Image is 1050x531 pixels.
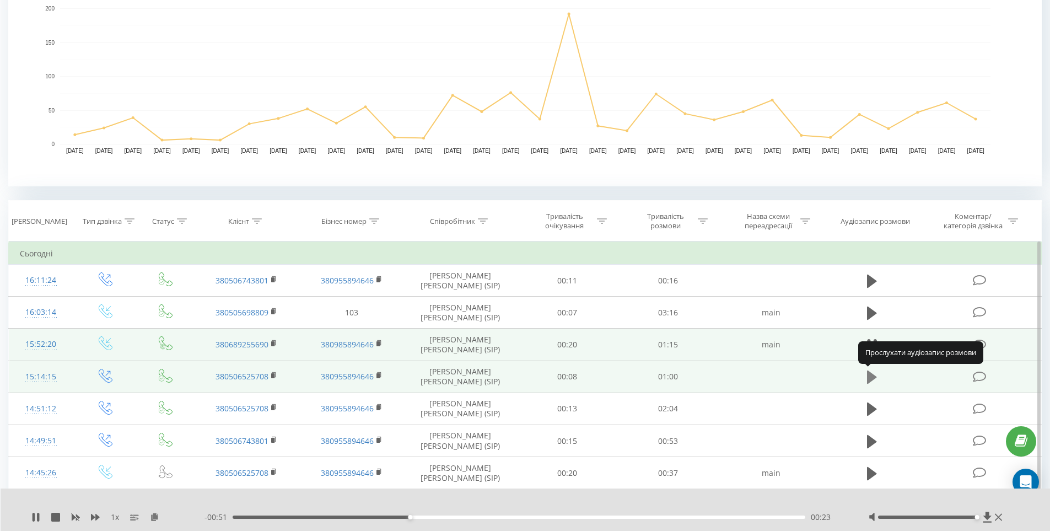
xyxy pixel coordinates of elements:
[357,148,374,154] text: [DATE]
[321,371,374,382] a: 380955894646
[517,297,618,329] td: 00:07
[20,302,62,323] div: 16:03:14
[270,148,287,154] text: [DATE]
[216,436,268,446] a: 380506743801
[636,212,695,230] div: Тривалість розмови
[517,425,618,457] td: 00:15
[216,403,268,414] a: 380506525708
[321,403,374,414] a: 380955894646
[66,148,84,154] text: [DATE]
[404,297,517,329] td: [PERSON_NAME] [PERSON_NAME] (SIP)
[321,275,374,286] a: 380955894646
[967,148,984,154] text: [DATE]
[618,265,719,297] td: 00:16
[811,512,831,523] span: 00:23
[321,339,374,350] a: 380985894646
[404,361,517,393] td: [PERSON_NAME] [PERSON_NAME] (SIP)
[975,515,979,519] div: Accessibility label
[909,148,927,154] text: [DATE]
[793,148,810,154] text: [DATE]
[618,329,719,361] td: 01:15
[216,339,268,350] a: 380689255690
[216,307,268,318] a: 380505698809
[415,148,433,154] text: [DATE]
[83,217,122,226] div: Тип дзвінка
[404,265,517,297] td: [PERSON_NAME] [PERSON_NAME] (SIP)
[20,430,62,452] div: 14:49:51
[531,148,549,154] text: [DATE]
[328,148,346,154] text: [DATE]
[502,148,520,154] text: [DATE]
[404,425,517,457] td: [PERSON_NAME] [PERSON_NAME] (SIP)
[560,148,578,154] text: [DATE]
[858,341,983,363] div: Прослухати аудіозапис розмови
[20,398,62,420] div: 14:51:12
[618,457,719,489] td: 00:37
[386,148,403,154] text: [DATE]
[676,148,694,154] text: [DATE]
[299,297,403,329] td: 103
[1013,469,1039,495] div: Open Intercom Messenger
[45,40,55,46] text: 150
[9,243,1042,265] td: Сьогодні
[216,371,268,382] a: 380506525708
[735,148,752,154] text: [DATE]
[430,217,475,226] div: Співробітник
[841,217,910,226] div: Аудіозапис розмови
[938,148,956,154] text: [DATE]
[618,425,719,457] td: 00:53
[153,148,171,154] text: [DATE]
[111,512,119,523] span: 1 x
[473,148,491,154] text: [DATE]
[706,148,723,154] text: [DATE]
[152,217,174,226] div: Статус
[51,141,55,147] text: 0
[45,73,55,79] text: 100
[718,297,823,329] td: main
[718,329,823,361] td: main
[45,6,55,12] text: 200
[647,148,665,154] text: [DATE]
[182,148,200,154] text: [DATE]
[321,468,374,478] a: 380955894646
[444,148,461,154] text: [DATE]
[20,270,62,291] div: 16:11:24
[20,334,62,355] div: 15:52:20
[718,457,823,489] td: main
[618,393,719,425] td: 02:04
[589,148,607,154] text: [DATE]
[822,148,839,154] text: [DATE]
[517,329,618,361] td: 00:20
[212,148,229,154] text: [DATE]
[20,462,62,484] div: 14:45:26
[851,148,869,154] text: [DATE]
[216,275,268,286] a: 380506743801
[618,148,636,154] text: [DATE]
[125,148,142,154] text: [DATE]
[618,297,719,329] td: 03:16
[404,457,517,489] td: [PERSON_NAME] [PERSON_NAME] (SIP)
[517,457,618,489] td: 00:20
[517,393,618,425] td: 00:13
[404,329,517,361] td: [PERSON_NAME] [PERSON_NAME] (SIP)
[517,265,618,297] td: 00:11
[204,512,233,523] span: - 00:51
[216,468,268,478] a: 380506525708
[321,217,367,226] div: Бізнес номер
[404,393,517,425] td: [PERSON_NAME] [PERSON_NAME] (SIP)
[618,361,719,393] td: 01:00
[228,217,249,226] div: Клієнт
[95,148,113,154] text: [DATE]
[299,148,316,154] text: [DATE]
[20,366,62,388] div: 15:14:15
[535,212,594,230] div: Тривалість очікування
[12,217,67,226] div: [PERSON_NAME]
[240,148,258,154] text: [DATE]
[763,148,781,154] text: [DATE]
[941,212,1005,230] div: Коментар/категорія дзвінка
[49,108,55,114] text: 50
[321,436,374,446] a: 380955894646
[408,515,412,519] div: Accessibility label
[739,212,798,230] div: Назва схеми переадресації
[880,148,897,154] text: [DATE]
